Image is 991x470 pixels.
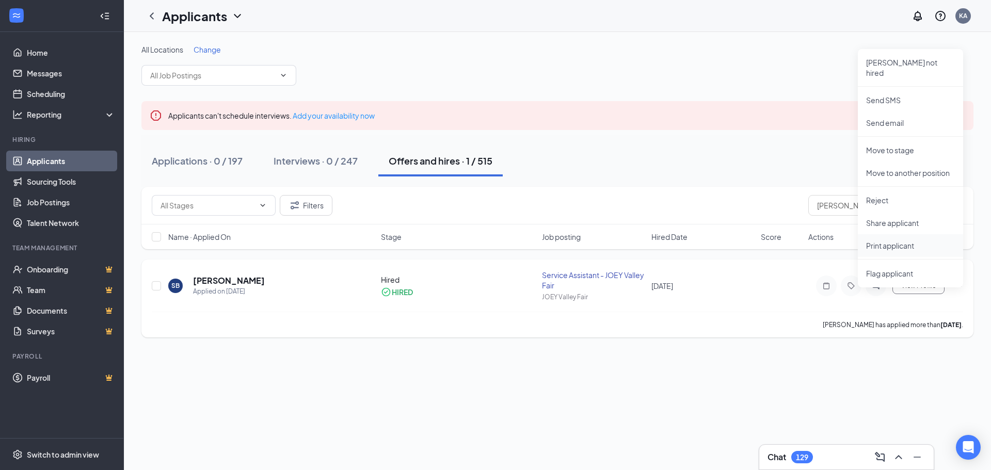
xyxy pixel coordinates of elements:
div: Team Management [12,244,113,252]
p: [PERSON_NAME] has applied more than . [823,320,963,329]
h3: Chat [768,451,786,463]
div: Hiring [12,135,113,144]
svg: WorkstreamLogo [11,10,22,21]
h5: [PERSON_NAME] [193,275,265,286]
span: Actions [808,232,834,242]
a: Applicants [27,151,115,171]
svg: ChevronDown [279,71,287,79]
a: Talent Network [27,213,115,233]
span: Job posting [542,232,581,242]
input: All Job Postings [150,70,275,81]
div: Applications · 0 / 197 [152,154,243,167]
div: JOEY Valley Fair [542,293,645,301]
svg: Notifications [912,10,924,22]
span: Applicants can't schedule interviews. [168,111,375,120]
div: HIRED [392,287,413,297]
a: SurveysCrown [27,321,115,342]
div: Hired [381,274,536,285]
a: DocumentsCrown [27,300,115,321]
div: Offers and hires · 1 / 515 [389,154,492,167]
span: Flag applicant [866,268,955,279]
button: ComposeMessage [872,449,888,465]
a: TeamCrown [27,280,115,300]
span: Change [194,45,221,54]
button: ChevronUp [890,449,907,465]
b: [DATE] [940,321,962,329]
svg: ComposeMessage [874,451,886,463]
svg: Tag [845,282,857,290]
span: Score [761,232,781,242]
div: Payroll [12,352,113,361]
button: Minimize [909,449,925,465]
svg: Note [820,282,833,290]
button: Filter Filters [280,195,332,216]
svg: ChevronLeft [146,10,158,22]
div: SB [171,281,180,290]
div: Interviews · 0 / 247 [274,154,358,167]
div: Applied on [DATE] [193,286,265,297]
a: Messages [27,63,115,84]
a: Scheduling [27,84,115,104]
svg: ChevronDown [231,10,244,22]
svg: QuestionInfo [934,10,947,22]
a: OnboardingCrown [27,259,115,280]
span: [DATE] [651,281,673,290]
svg: Collapse [100,11,110,21]
svg: Minimize [911,451,923,463]
div: Open Intercom Messenger [956,435,981,460]
svg: ChevronUp [892,451,905,463]
div: Reporting [27,109,116,120]
svg: Settings [12,449,23,460]
span: Stage [381,232,402,242]
div: Switch to admin view [27,449,99,460]
svg: Analysis [12,109,23,120]
a: Job Postings [27,192,115,213]
svg: ChevronDown [259,201,267,209]
svg: Error [150,109,162,122]
div: Service Assistant - JOEY Valley Fair [542,270,645,290]
div: KA [959,11,967,20]
input: Search in offers and hires [808,195,963,216]
a: Add your availability now [293,111,375,120]
span: All Locations [141,45,183,54]
h1: Applicants [162,7,227,25]
a: Home [27,42,115,63]
div: 129 [796,453,808,462]
svg: Filter [289,199,301,212]
a: Sourcing Tools [27,171,115,192]
input: All Stages [161,200,254,211]
a: PayrollCrown [27,367,115,388]
span: Hired Date [651,232,688,242]
span: Name · Applied On [168,232,231,242]
svg: CheckmarkCircle [381,287,391,297]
